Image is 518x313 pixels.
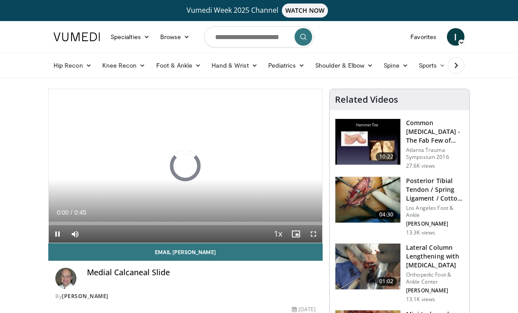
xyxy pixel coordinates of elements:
div: By [55,292,316,300]
a: I [447,28,464,46]
a: Hand & Wrist [206,57,263,74]
a: Browse [155,28,195,46]
p: 27.6K views [406,162,435,169]
p: Atlanta Trauma Symposium 2016 [406,147,464,161]
button: Pause [49,225,66,243]
a: Pediatrics [263,57,310,74]
span: 10:22 [376,152,397,161]
button: Fullscreen [305,225,322,243]
img: VuMedi Logo [54,32,100,41]
a: Sports [414,57,451,74]
span: 0:00 [57,209,68,216]
a: Vumedi Week 2025 ChannelWATCH NOW [48,4,470,18]
p: Los Angeles Foot & Ankle [406,205,464,219]
a: Hip Recon [48,57,97,74]
video-js: Video Player [49,89,322,243]
p: Orthopedic Foot & Ankle Center [406,271,464,285]
span: 01:02 [376,277,397,286]
input: Search topics, interventions [204,26,314,47]
a: Spine [378,57,413,74]
button: Playback Rate [270,225,287,243]
a: 01:02 Lateral Column Lengthening with [MEDICAL_DATA] Orthopedic Foot & Ankle Center [PERSON_NAME]... [335,243,464,303]
div: Progress Bar [49,222,322,225]
a: Shoulder & Elbow [310,57,378,74]
a: Email [PERSON_NAME] [48,243,323,261]
h4: Medial Calcaneal Slide [87,268,316,277]
h4: Related Videos [335,94,398,105]
p: 13.3K views [406,229,435,236]
h3: Common [MEDICAL_DATA] - The Fab Few of Foot and Ankle [406,119,464,145]
h3: Lateral Column Lengthening with [MEDICAL_DATA] [406,243,464,270]
span: WATCH NOW [282,4,328,18]
a: [PERSON_NAME] [62,292,108,300]
img: 545648_3.png.150x105_q85_crop-smart_upscale.jpg [335,244,400,289]
img: 4559c471-f09d-4bda-8b3b-c296350a5489.150x105_q85_crop-smart_upscale.jpg [335,119,400,165]
a: 10:22 Common [MEDICAL_DATA] - The Fab Few of Foot and Ankle Atlanta Trauma Symposium 2016 27.6K v... [335,119,464,169]
p: 13.1K views [406,296,435,303]
a: Foot & Ankle [151,57,207,74]
h3: Posterior Tibial Tendon / Spring Ligament / Cotton [MEDICAL_DATA] PTTD Fl… [406,176,464,203]
span: 0:45 [74,209,86,216]
a: Knee Recon [97,57,151,74]
a: Favorites [405,28,442,46]
span: 04:30 [376,210,397,219]
button: Enable picture-in-picture mode [287,225,305,243]
button: Mute [66,225,84,243]
p: [PERSON_NAME] [406,287,464,294]
span: / [71,209,72,216]
a: Specialties [105,28,155,46]
img: 31d347b7-8cdb-4553-8407-4692467e4576.150x105_q85_crop-smart_upscale.jpg [335,177,400,223]
p: [PERSON_NAME] [406,220,464,227]
a: 04:30 Posterior Tibial Tendon / Spring Ligament / Cotton [MEDICAL_DATA] PTTD Fl… Los Angeles Foot... [335,176,464,236]
img: Avatar [55,268,76,289]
